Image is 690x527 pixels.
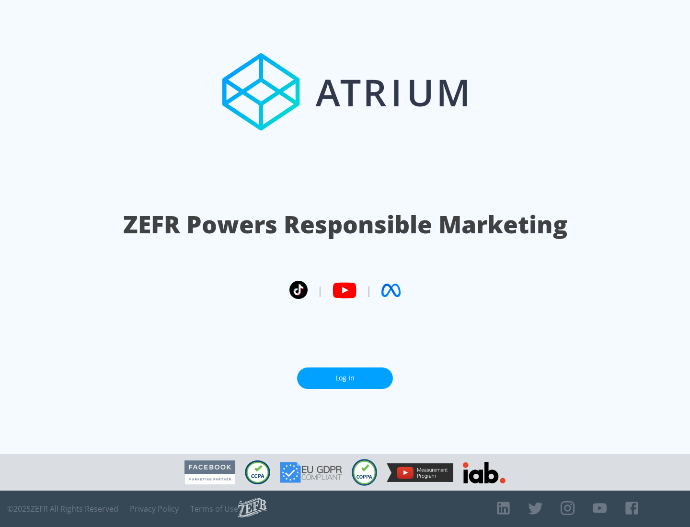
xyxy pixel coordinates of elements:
span: © 2025 ZEFR All Rights Reserved [7,504,118,514]
a: Log In [297,367,393,389]
img: CCPA Compliant [245,460,270,484]
img: IAB [463,462,506,483]
span: | [366,283,372,298]
h1: ZEFR Powers Responsible Marketing [123,208,567,241]
img: Facebook Marketing Partner [184,460,235,485]
img: GDPR Compliant [280,462,342,483]
span: | [317,283,323,298]
img: COPPA Compliant [352,459,377,486]
a: Terms of Use [190,504,238,514]
a: Privacy Policy [130,504,179,514]
img: YouTube Measurement Program [387,463,453,482]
